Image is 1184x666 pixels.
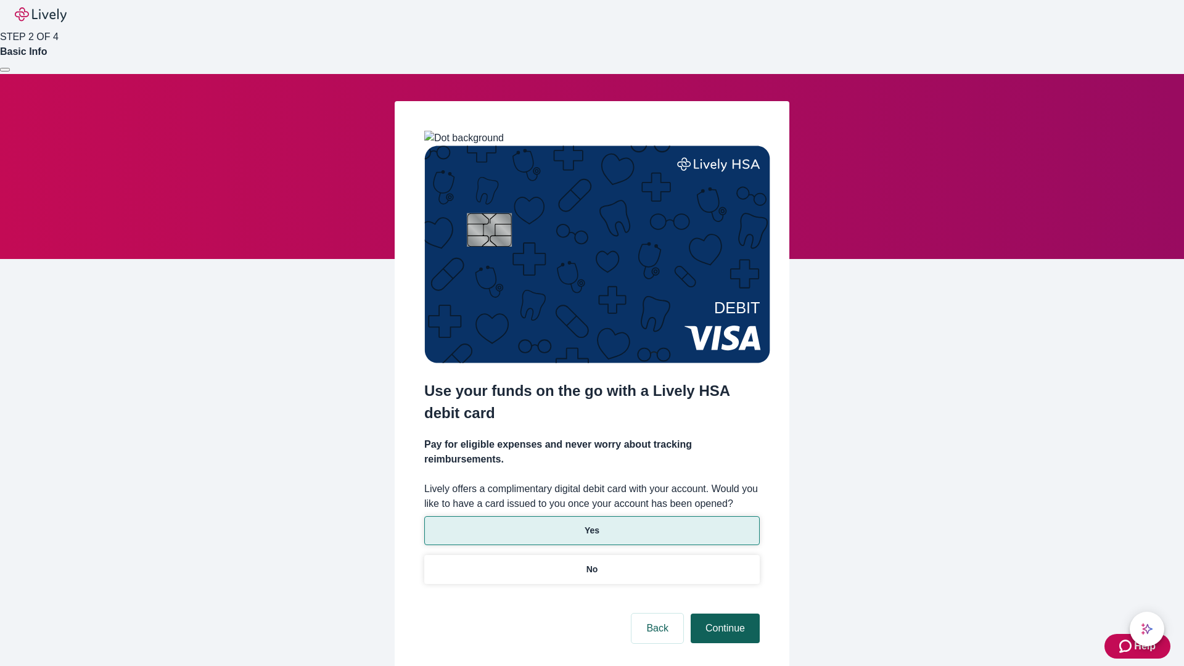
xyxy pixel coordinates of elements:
svg: Zendesk support icon [1119,639,1134,654]
h2: Use your funds on the go with a Lively HSA debit card [424,380,760,424]
span: Help [1134,639,1156,654]
button: Zendesk support iconHelp [1104,634,1170,659]
p: No [586,563,598,576]
svg: Lively AI Assistant [1141,623,1153,635]
button: Yes [424,516,760,545]
p: Yes [585,524,599,537]
label: Lively offers a complimentary digital debit card with your account. Would you like to have a card... [424,482,760,511]
img: Debit card [424,146,770,363]
button: Continue [691,614,760,643]
img: Lively [15,7,67,22]
button: Back [631,614,683,643]
button: chat [1130,612,1164,646]
button: No [424,555,760,584]
h4: Pay for eligible expenses and never worry about tracking reimbursements. [424,437,760,467]
img: Dot background [424,131,504,146]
